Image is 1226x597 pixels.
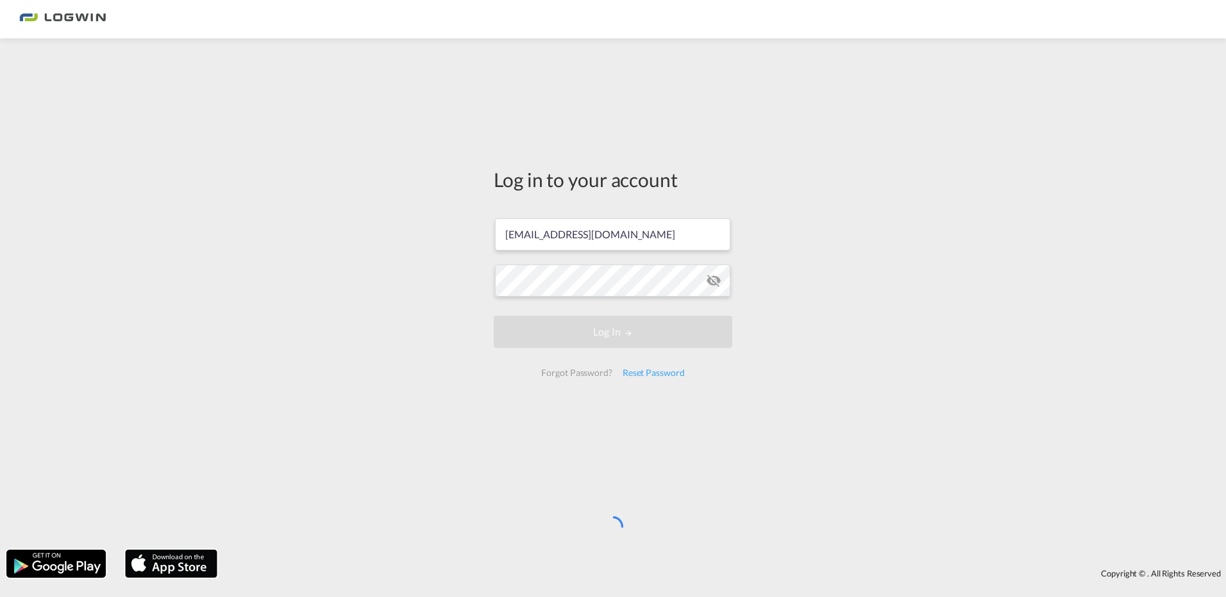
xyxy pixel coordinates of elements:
img: apple.png [124,548,219,579]
div: Copyright © . All Rights Reserved [224,562,1226,584]
div: Reset Password [617,361,690,384]
button: LOGIN [494,316,732,348]
md-icon: icon-eye-off [706,273,721,288]
input: Enter email/phone number [495,218,730,250]
img: google.png [5,548,107,579]
div: Log in to your account [494,166,732,193]
img: 2761ae10d95411efa20a1f5e0282d2d7.png [19,5,106,34]
div: Forgot Password? [536,361,617,384]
